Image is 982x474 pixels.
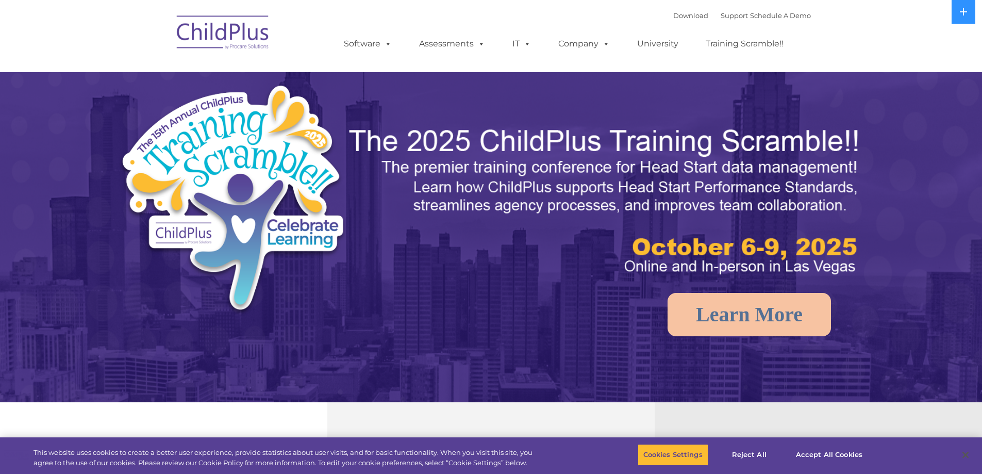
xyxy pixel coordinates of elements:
[334,34,402,54] a: Software
[627,34,689,54] a: University
[695,34,794,54] a: Training Scramble!!
[721,11,748,20] a: Support
[502,34,541,54] a: IT
[750,11,811,20] a: Schedule A Demo
[172,8,275,60] img: ChildPlus by Procare Solutions
[34,448,540,468] div: This website uses cookies to create a better user experience, provide statistics about user visit...
[673,11,811,20] font: |
[668,293,831,336] a: Learn More
[954,444,977,466] button: Close
[673,11,708,20] a: Download
[790,444,868,466] button: Accept All Cookies
[638,444,708,466] button: Cookies Settings
[717,444,781,466] button: Reject All
[548,34,620,54] a: Company
[409,34,495,54] a: Assessments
